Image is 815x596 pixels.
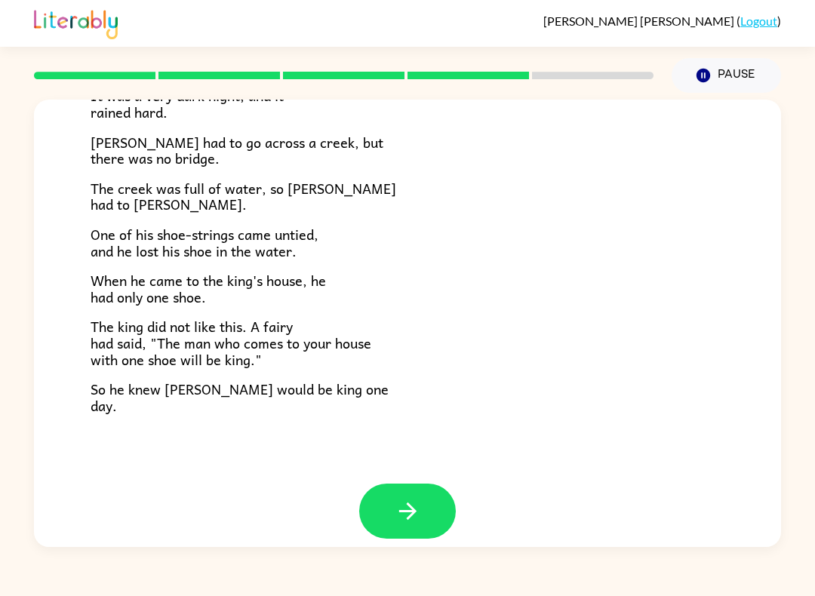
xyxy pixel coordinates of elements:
[34,6,118,39] img: Literably
[91,223,318,262] span: One of his shoe-strings came untied, and he lost his shoe in the water.
[91,315,371,370] span: The king did not like this. A fairy had said, "The man who comes to your house with one shoe will...
[91,177,396,216] span: The creek was full of water, so [PERSON_NAME] had to [PERSON_NAME].
[91,269,326,308] span: When he came to the king's house, he had only one shoe.
[91,378,389,416] span: So he knew [PERSON_NAME] would be king one day.
[543,14,737,28] span: [PERSON_NAME] [PERSON_NAME]
[91,131,383,170] span: [PERSON_NAME] had to go across a creek, but there was no bridge.
[672,58,781,93] button: Pause
[543,14,781,28] div: ( )
[740,14,777,28] a: Logout
[91,84,284,123] span: It was a very dark night, and it rained hard.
